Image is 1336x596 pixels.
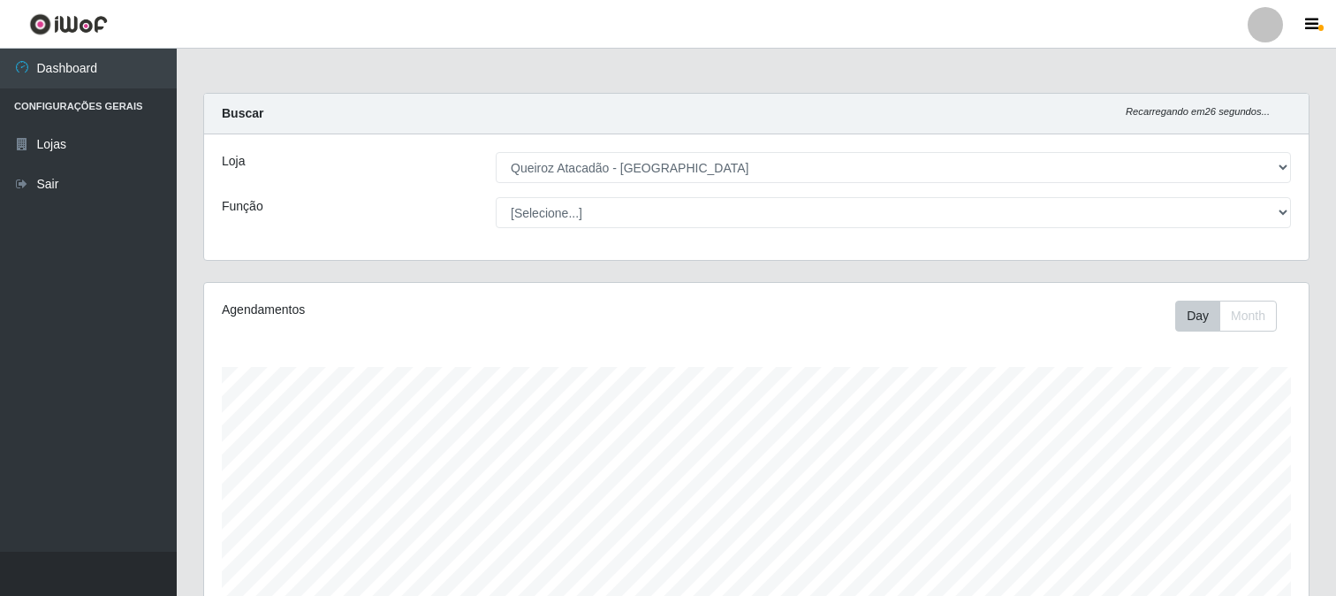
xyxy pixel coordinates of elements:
img: CoreUI Logo [29,13,108,35]
label: Loja [222,152,245,171]
button: Day [1175,301,1220,332]
div: First group [1175,301,1277,332]
strong: Buscar [222,106,263,120]
div: Agendamentos [222,301,652,319]
i: Recarregando em 26 segundos... [1126,106,1270,117]
label: Função [222,197,263,216]
div: Toolbar with button groups [1175,301,1291,332]
button: Month [1219,301,1277,332]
